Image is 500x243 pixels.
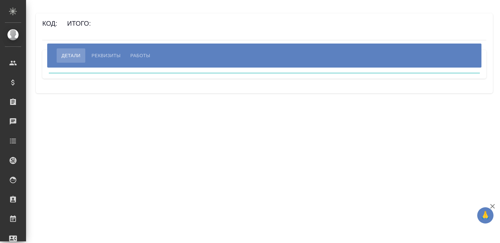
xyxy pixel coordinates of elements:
span: Работы [131,52,150,59]
button: 🙏 [477,207,493,224]
span: Реквизиты [91,52,120,59]
h6: Код: [42,20,61,27]
span: 🙏 [480,209,491,222]
h6: Итого: [67,20,94,27]
span: Детали [62,52,80,59]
